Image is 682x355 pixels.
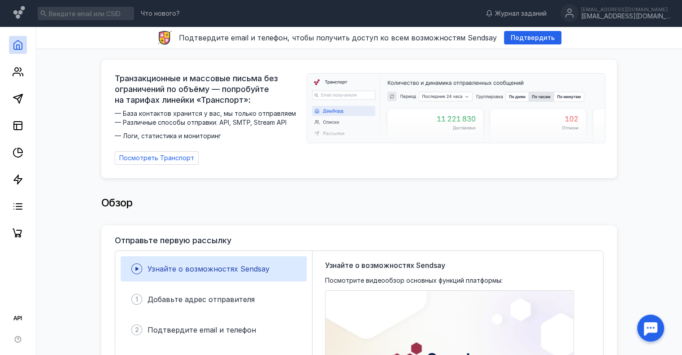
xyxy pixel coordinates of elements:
[179,33,497,42] span: Подтвердите email и телефон, чтобы получить доступ ко всем возможностям Sendsay
[115,151,199,165] a: Посмотреть Транспорт
[581,13,671,20] div: [EMAIL_ADDRESS][DOMAIN_NAME]
[38,7,134,20] input: Введите email или CSID
[141,10,180,17] span: Что нового?
[148,295,255,304] span: Добавьте адрес отправителя
[504,31,561,44] button: Подтвердить
[135,295,138,304] span: 1
[135,325,139,334] span: 2
[511,34,555,42] span: Подтвердить
[115,109,301,140] span: — База контактов хранится у вас, мы только отправляем — Различные способы отправки: API, SMTP, St...
[136,10,184,17] a: Что нового?
[115,236,231,245] h3: Отправьте первую рассылку
[148,325,256,334] span: Подтвердите email и телефон
[581,7,671,12] div: [EMAIL_ADDRESS][DOMAIN_NAME]
[495,9,547,18] span: Журнал заданий
[481,9,551,18] a: Журнал заданий
[148,264,269,273] span: Узнайте о возможностях Sendsay
[307,74,605,143] img: dashboard-transport-banner
[101,196,133,209] span: Обзор
[115,73,301,105] span: Транзакционные и массовые письма без ограничений по объёму — попробуйте на тарифах линейки «Транс...
[325,260,445,271] span: Узнайте о возможностях Sendsay
[119,154,194,162] span: Посмотреть Транспорт
[325,276,503,285] span: Посмотрите видеообзор основных функций платформы:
